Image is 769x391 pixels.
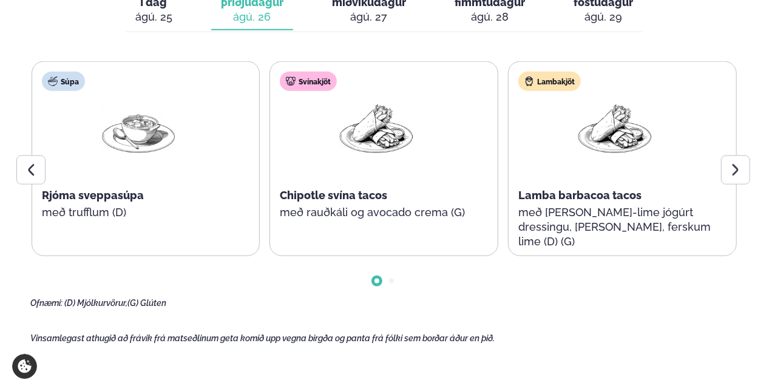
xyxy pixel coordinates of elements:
div: ágú. 29 [574,10,633,24]
div: ágú. 27 [332,10,406,24]
img: pork.svg [286,76,296,86]
div: Súpa [42,72,85,91]
span: Rjóma sveppasúpa [42,189,144,202]
img: Wraps.png [576,101,654,157]
span: Go to slide 1 [374,279,379,284]
p: með [PERSON_NAME]-lime jógúrt dressingu, [PERSON_NAME], ferskum lime (D) (G) [518,205,711,249]
div: ágú. 25 [135,10,172,24]
img: Soup.png [100,101,177,157]
div: ágú. 28 [455,10,525,24]
span: Lamba barbacoa tacos [518,189,642,202]
span: Go to slide 2 [389,279,394,284]
div: Svínakjöt [280,72,337,91]
img: Lamb.svg [524,76,534,86]
span: Ofnæmi: [30,298,63,308]
span: (D) Mjólkurvörur, [64,298,127,308]
div: ágú. 26 [221,10,283,24]
a: Cookie settings [12,354,37,379]
span: Vinsamlegast athugið að frávik frá matseðlinum geta komið upp vegna birgða og panta frá fólki sem... [30,333,495,343]
span: (G) Glúten [127,298,166,308]
img: Wraps.png [337,101,415,157]
p: með rauðkáli og avocado crema (G) [280,205,473,220]
span: Chipotle svína tacos [280,189,387,202]
div: Lambakjöt [518,72,581,91]
img: soup.svg [48,76,58,86]
p: með trufflum (D) [42,205,235,220]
